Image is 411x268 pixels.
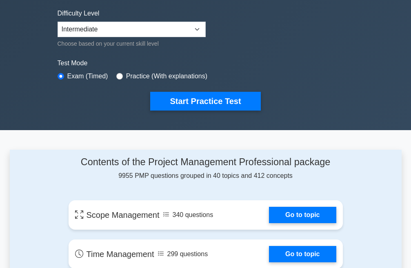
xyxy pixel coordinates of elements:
[69,156,343,181] div: 9955 PMP questions grouped in 40 topics and 412 concepts
[58,39,206,49] div: Choose based on your current skill level
[269,246,336,262] a: Go to topic
[69,156,343,168] h4: Contents of the Project Management Professional package
[150,92,260,111] button: Start Practice Test
[269,207,336,223] a: Go to topic
[58,58,354,68] label: Test Mode
[67,71,108,81] label: Exam (Timed)
[58,9,100,18] label: Difficulty Level
[126,71,207,81] label: Practice (With explanations)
